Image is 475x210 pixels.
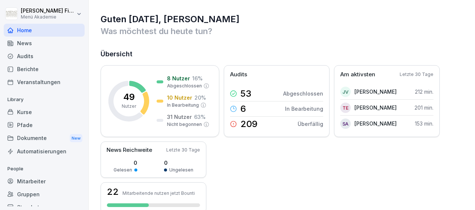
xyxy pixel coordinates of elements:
[101,13,464,25] h1: Guten [DATE], [PERSON_NAME]
[4,163,85,175] p: People
[167,74,190,82] p: 8 Nutzer
[4,131,85,145] div: Dokumente
[4,119,85,131] a: Pfade
[415,104,433,111] p: 201 min.
[4,50,85,63] a: Audits
[340,87,351,97] div: JV
[4,24,85,37] a: Home
[164,159,193,167] p: 0
[285,105,323,113] p: In Bearbeitung
[283,90,323,97] p: Abgeschlossen
[114,159,137,167] p: 0
[167,113,192,121] p: 31 Nutzer
[400,71,433,78] p: Letzte 30 Tage
[354,120,397,127] p: [PERSON_NAME]
[415,120,433,127] p: 153 min.
[101,49,464,59] h2: Übersicht
[167,102,199,109] p: In Bearbeitung
[240,89,251,98] p: 53
[4,76,85,89] a: Veranstaltungen
[230,70,247,79] p: Audits
[192,74,203,82] p: 16 %
[240,120,258,129] p: 209
[70,134,82,143] div: New
[4,63,85,76] a: Berichte
[340,103,351,113] div: TE
[354,88,397,96] p: [PERSON_NAME]
[21,8,75,14] p: [PERSON_NAME] Fiegert
[4,94,85,106] p: Library
[107,146,152,154] p: News Reichweite
[122,103,136,110] p: Nutzer
[167,121,202,128] p: Nicht begonnen
[240,104,246,113] p: 6
[167,83,202,89] p: Abgeschlossen
[4,188,85,201] a: Gruppen
[415,88,433,96] p: 212 min.
[4,145,85,158] a: Automatisierungen
[167,94,192,101] p: 10 Nutzer
[169,167,193,173] p: Ungelesen
[107,187,119,196] h3: 22
[4,175,85,188] a: Mitarbeiter
[194,113,206,121] p: 63 %
[122,190,195,196] p: Mitarbeitende nutzen jetzt Bounti
[354,104,397,111] p: [PERSON_NAME]
[194,94,206,101] p: 20 %
[114,167,132,173] p: Gelesen
[4,131,85,145] a: DokumenteNew
[340,70,375,79] p: Am aktivsten
[101,25,464,37] p: Was möchtest du heute tun?
[21,14,75,20] p: Menü Akademie
[4,37,85,50] a: News
[166,147,200,153] p: Letzte 30 Tage
[340,119,351,129] div: SA
[4,106,85,119] a: Kurse
[298,120,323,128] p: Überfällig
[123,93,135,101] p: 49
